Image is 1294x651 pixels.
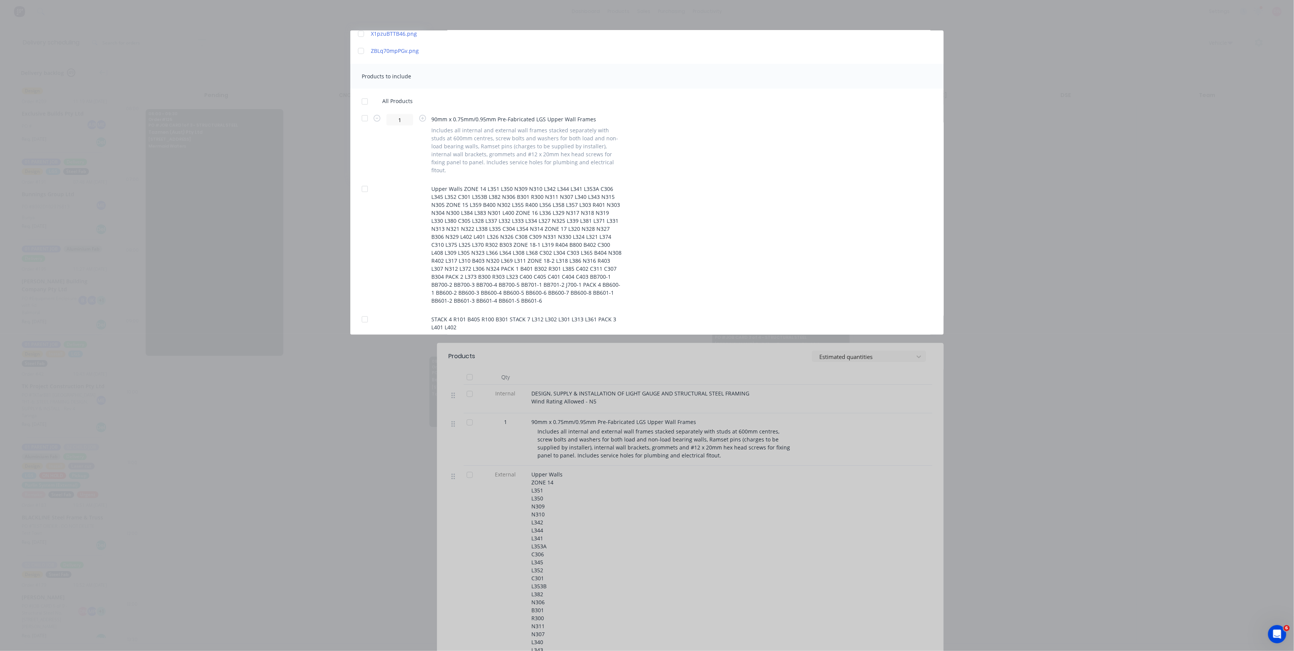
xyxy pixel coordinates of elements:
a: ZBLq70mpPGv.png [371,47,504,55]
span: Upper Walls ZONE 14 L351 L350 N309 N310 L342 L344 L341 L353A C306 L345 L352 C301 L353B L382 N306 ... [431,185,622,305]
div: Includes all internal and external wall frames stacked separately with studs at 600mm centres, sc... [431,126,622,174]
span: 90mm x 0.75mm/0.95mm Pre-Fabricated LGS Upper Wall Frames [431,115,622,123]
span: STACK 4 R101 B405 R100 B301 STACK 7 L312 L302 L301 L313 L361 PACK 3 L401 L402 [431,315,622,331]
span: Products to include [362,73,411,80]
span: 6 [1284,625,1290,631]
iframe: Intercom live chat [1268,625,1286,643]
a: X1pzuBTTB46.png [371,30,504,38]
span: All Products [382,97,418,105]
